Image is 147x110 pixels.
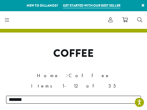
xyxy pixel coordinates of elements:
span: › [66,70,68,79]
nav: Breadcrumb [6,72,141,79]
h1: Coffee [3,47,144,60]
a: Get started with our best seller [63,3,120,8]
a: Search [132,15,147,25]
div: Items 1-12 of 35 [6,82,141,90]
a: Home [37,72,59,79]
